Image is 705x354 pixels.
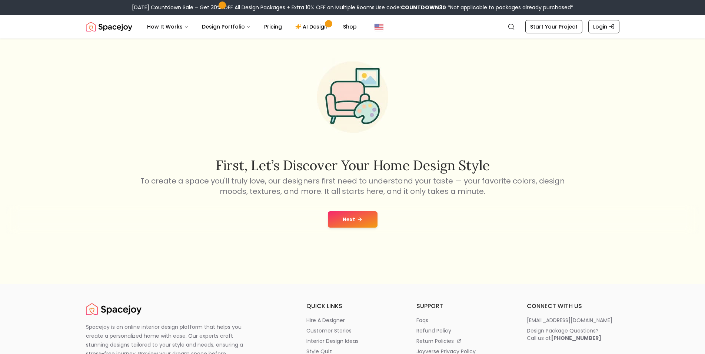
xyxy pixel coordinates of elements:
a: AI Design [289,19,336,34]
a: Login [588,20,619,33]
a: customer stories [306,327,399,334]
p: To create a space you'll truly love, our designers first need to understand your taste — your fav... [139,176,566,196]
button: Next [328,211,378,228]
img: Start Style Quiz Illustration [305,50,400,145]
a: return policies [416,337,509,345]
a: Shop [337,19,363,34]
a: hire a designer [306,317,399,324]
div: Design Package Questions? Call us at [527,327,601,342]
a: Spacejoy [86,302,142,317]
h2: First, let’s discover your home design style [139,158,566,173]
p: faqs [416,317,428,324]
p: refund policy [416,327,451,334]
a: refund policy [416,327,509,334]
img: Spacejoy Logo [86,302,142,317]
a: Design Package Questions?Call us at[PHONE_NUMBER] [527,327,619,342]
img: Spacejoy Logo [86,19,132,34]
b: COUNTDOWN30 [401,4,446,11]
nav: Global [86,15,619,39]
a: Spacejoy [86,19,132,34]
p: customer stories [306,327,352,334]
p: return policies [416,337,454,345]
button: Design Portfolio [196,19,257,34]
nav: Main [141,19,363,34]
p: [EMAIL_ADDRESS][DOMAIN_NAME] [527,317,612,324]
a: faqs [416,317,509,324]
a: Start Your Project [525,20,582,33]
a: Pricing [258,19,288,34]
button: How It Works [141,19,194,34]
a: interior design ideas [306,337,399,345]
a: [EMAIL_ADDRESS][DOMAIN_NAME] [527,317,619,324]
img: United States [375,22,383,31]
div: [DATE] Countdown Sale – Get 30% OFF All Design Packages + Extra 10% OFF on Multiple Rooms. [132,4,573,11]
h6: connect with us [527,302,619,311]
b: [PHONE_NUMBER] [551,334,601,342]
span: *Not applicable to packages already purchased* [446,4,573,11]
p: hire a designer [306,317,345,324]
h6: support [416,302,509,311]
h6: quick links [306,302,399,311]
span: Use code: [376,4,446,11]
p: interior design ideas [306,337,359,345]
